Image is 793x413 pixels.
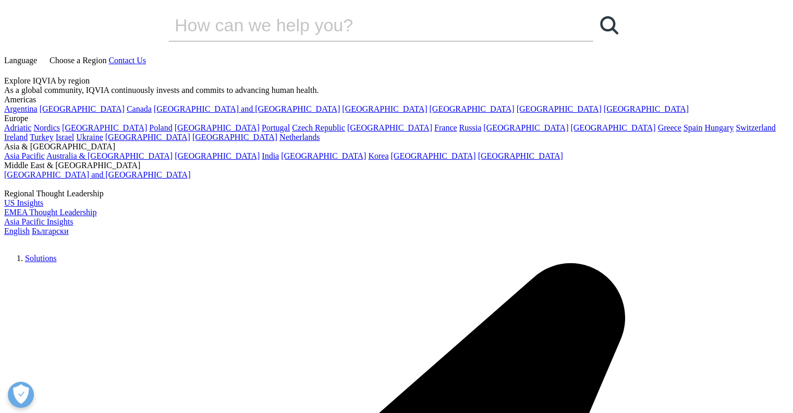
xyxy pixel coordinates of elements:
a: [GEOGRAPHIC_DATA] [604,104,689,113]
a: Asia Pacific Insights [4,217,73,226]
span: Language [4,56,37,65]
a: Greece [657,123,681,132]
a: Ukraine [76,133,103,141]
div: Middle East & [GEOGRAPHIC_DATA] [4,161,789,170]
a: [GEOGRAPHIC_DATA] [281,151,366,160]
a: Czech Republic [292,123,345,132]
a: India [262,151,279,160]
a: [GEOGRAPHIC_DATA] [570,123,655,132]
a: Portugal [262,123,290,132]
a: Australia & [GEOGRAPHIC_DATA] [46,151,173,160]
a: Adriatic [4,123,31,132]
a: Nordics [33,123,60,132]
a: US Insights [4,198,43,207]
div: Asia & [GEOGRAPHIC_DATA] [4,142,789,151]
a: Argentina [4,104,38,113]
a: EMEA Thought Leadership [4,208,96,217]
a: Korea [368,151,388,160]
a: Switzerland [736,123,775,132]
a: Poland [149,123,172,132]
button: Open Preferences [8,382,34,408]
a: [GEOGRAPHIC_DATA] [342,104,427,113]
div: As a global community, IQVIA continuously invests and commits to advancing human health. [4,86,789,95]
input: Search [168,9,564,41]
a: [GEOGRAPHIC_DATA] and [GEOGRAPHIC_DATA] [4,170,190,179]
div: Europe [4,114,789,123]
a: [GEOGRAPHIC_DATA] and [GEOGRAPHIC_DATA] [154,104,340,113]
a: Solutions [25,254,56,263]
svg: Search [600,16,618,34]
a: Hungary [704,123,734,132]
a: Israel [56,133,75,141]
a: Search [593,9,625,41]
div: Explore IQVIA by region [4,76,789,86]
a: France [434,123,457,132]
a: Contact Us [108,56,146,65]
a: [GEOGRAPHIC_DATA] [483,123,568,132]
a: [GEOGRAPHIC_DATA] [478,151,563,160]
a: Canada [127,104,152,113]
a: [GEOGRAPHIC_DATA] [347,123,432,132]
a: [GEOGRAPHIC_DATA] [175,123,260,132]
a: [GEOGRAPHIC_DATA] [62,123,147,132]
a: [GEOGRAPHIC_DATA] [192,133,277,141]
a: [GEOGRAPHIC_DATA] [391,151,475,160]
a: Български [32,227,69,235]
span: Choose a Region [50,56,106,65]
a: English [4,227,30,235]
a: Netherlands [279,133,320,141]
a: [GEOGRAPHIC_DATA] [105,133,190,141]
a: Russia [459,123,482,132]
a: [GEOGRAPHIC_DATA] [517,104,602,113]
a: [GEOGRAPHIC_DATA] [429,104,514,113]
a: [GEOGRAPHIC_DATA] [40,104,125,113]
div: Americas [4,95,789,104]
a: [GEOGRAPHIC_DATA] [175,151,260,160]
a: Spain [684,123,702,132]
a: Turkey [30,133,54,141]
div: Regional Thought Leadership [4,189,789,198]
a: Asia Pacific [4,151,45,160]
a: Ireland [4,133,28,141]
